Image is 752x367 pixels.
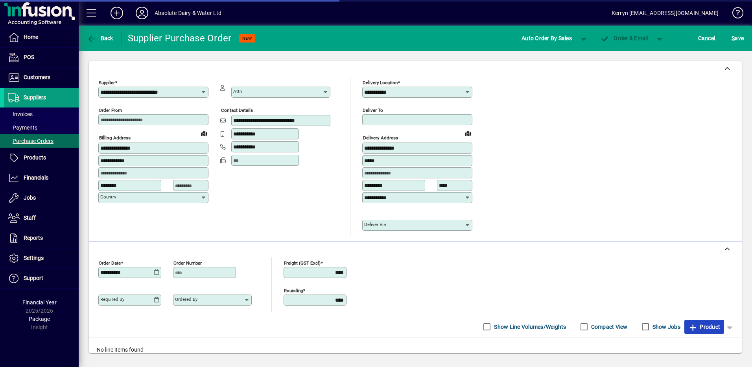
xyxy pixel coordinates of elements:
span: Staff [24,215,36,221]
mat-label: Order from [99,108,122,113]
mat-label: Freight (GST excl) [284,260,321,265]
a: Invoices [4,108,79,121]
span: ave [732,32,744,44]
span: Customers [24,74,50,80]
div: Absolute Dairy & Water Ltd [155,7,222,19]
span: Auto Order By Sales [522,32,572,44]
span: Package [29,316,50,322]
span: Products [24,154,46,161]
a: Staff [4,208,79,228]
a: Payments [4,121,79,134]
mat-label: Country [100,194,116,200]
button: Auto Order By Sales [518,31,576,45]
span: Back [87,35,113,41]
button: Save [730,31,746,45]
mat-label: Order date [99,260,121,265]
mat-label: Ordered by [175,297,197,302]
span: Payments [8,124,37,131]
mat-label: Attn [233,89,242,94]
span: Home [24,34,38,40]
span: Purchase Orders [8,138,53,144]
label: Compact View [590,323,628,331]
span: Suppliers [24,94,46,100]
a: View on map [462,127,474,139]
a: View on map [198,127,210,139]
span: NEW [242,36,252,41]
mat-label: Delivery Location [363,80,398,85]
span: Invoices [8,111,33,117]
label: Show Jobs [651,323,680,331]
span: Product [688,321,720,333]
app-page-header-button: Back [79,31,122,45]
span: S [732,35,735,41]
a: Customers [4,68,79,87]
mat-label: Required by [100,297,124,302]
span: Cancel [698,32,715,44]
button: Profile [129,6,155,20]
a: Financials [4,168,79,188]
span: Financials [24,174,48,181]
span: Order & Email [600,35,648,41]
span: Support [24,275,43,281]
a: POS [4,48,79,67]
span: Reports [24,235,43,241]
a: Jobs [4,188,79,208]
mat-label: Supplier [99,80,115,85]
button: Cancel [696,31,717,45]
button: Back [85,31,115,45]
label: Show Line Volumes/Weights [492,323,566,331]
span: Jobs [24,195,36,201]
button: Order & Email [596,31,652,45]
mat-label: Rounding [284,287,303,293]
a: Home [4,28,79,47]
a: Support [4,269,79,288]
a: Settings [4,248,79,268]
div: No line items found [89,338,742,362]
span: Settings [24,255,44,261]
div: Kerryn [EMAIL_ADDRESS][DOMAIN_NAME] [612,7,719,19]
mat-label: Deliver via [364,222,386,227]
button: Product [684,320,724,334]
a: Knowledge Base [726,2,742,27]
span: Financial Year [22,299,57,306]
span: POS [24,54,34,60]
a: Products [4,148,79,168]
button: Add [104,6,129,20]
div: Supplier Purchase Order [128,32,232,44]
mat-label: Order number [173,260,202,265]
mat-label: Deliver To [363,108,383,113]
a: Purchase Orders [4,134,79,148]
a: Reports [4,228,79,248]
